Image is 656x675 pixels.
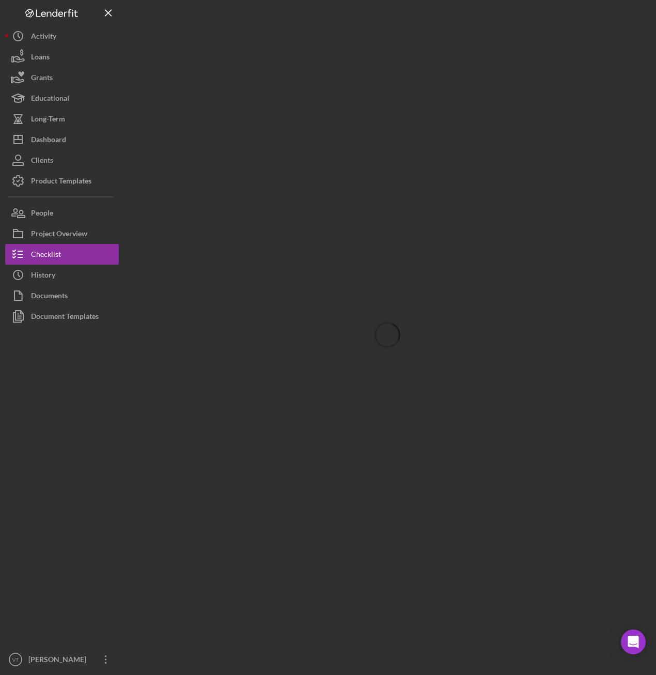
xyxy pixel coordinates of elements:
[5,47,119,67] button: Loans
[31,306,99,329] div: Document Templates
[12,657,19,663] text: VT
[31,26,56,49] div: Activity
[31,67,53,90] div: Grants
[5,67,119,88] button: Grants
[5,109,119,129] button: Long-Term
[31,203,53,226] div: People
[31,47,50,70] div: Loans
[621,630,646,654] div: Open Intercom Messenger
[5,285,119,306] button: Documents
[5,129,119,150] button: Dashboard
[31,244,61,267] div: Checklist
[5,244,119,265] button: Checklist
[26,649,93,672] div: [PERSON_NAME]
[5,88,119,109] button: Educational
[31,109,65,132] div: Long-Term
[5,150,119,171] button: Clients
[5,306,119,327] button: Document Templates
[5,649,119,670] button: VT[PERSON_NAME]
[5,171,119,191] button: Product Templates
[31,129,66,152] div: Dashboard
[31,285,68,309] div: Documents
[31,171,91,194] div: Product Templates
[5,203,119,223] button: People
[31,150,53,173] div: Clients
[31,223,87,247] div: Project Overview
[5,26,119,47] button: Activity
[31,265,55,288] div: History
[5,265,119,285] button: History
[5,223,119,244] button: Project Overview
[31,88,69,111] div: Educational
